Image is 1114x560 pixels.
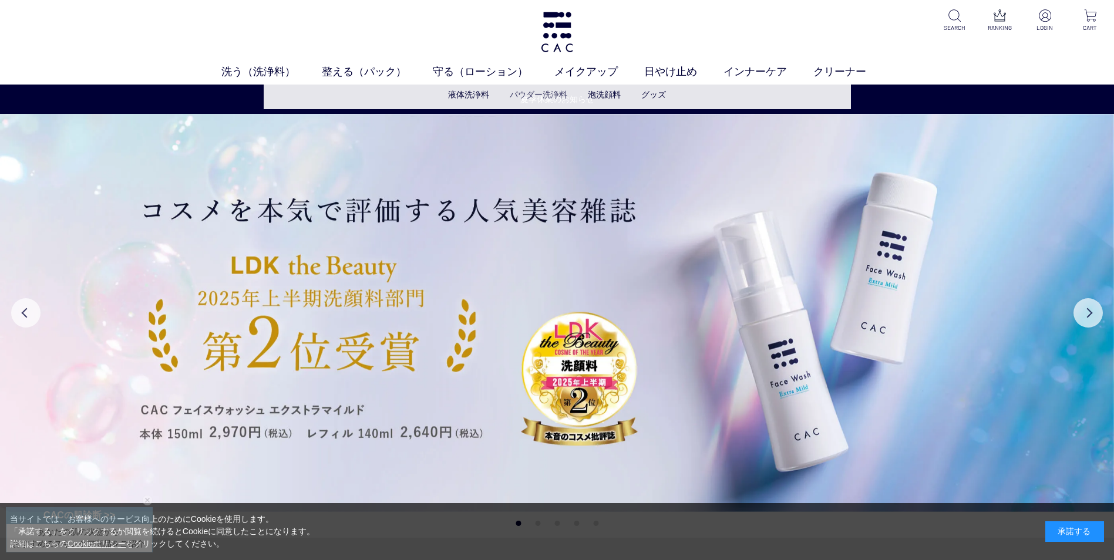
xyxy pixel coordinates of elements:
[1076,9,1105,32] a: CART
[10,513,315,550] div: 当サイトでは、お客様へのサービス向上のためにCookieを使用します。 「承諾する」をクリックするか閲覧を続けるとCookieに同意したことになります。 詳細はこちらの をクリックしてください。
[433,64,554,80] a: 守る（ローション）
[322,64,433,80] a: 整える（パック）
[510,90,567,99] a: パウダー洗浄料
[723,64,813,80] a: インナーケア
[221,64,322,80] a: 洗う（洗浄料）
[448,90,489,99] a: 液体洗浄料
[813,64,893,80] a: クリーナー
[940,23,969,32] p: SEARCH
[588,90,621,99] a: 泡洗顔料
[1031,9,1059,32] a: LOGIN
[985,9,1014,32] a: RANKING
[1076,23,1105,32] p: CART
[11,298,41,328] button: Previous
[554,64,644,80] a: メイクアップ
[1045,521,1104,542] div: 承諾する
[940,9,969,32] a: SEARCH
[641,90,666,99] a: グッズ
[985,23,1014,32] p: RANKING
[1073,298,1103,328] button: Next
[644,64,723,80] a: 日やけ止め
[1031,23,1059,32] p: LOGIN
[539,12,575,52] img: logo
